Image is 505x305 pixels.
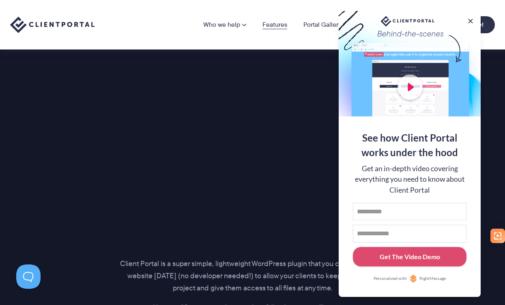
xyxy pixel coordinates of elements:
div: See how Client Portal works under the hood [353,131,466,160]
div: Get an in-depth video covering everything you need to know about Client Portal [353,163,466,195]
span: RightMessage [419,275,446,282]
iframe: Toggle Customer Support [16,264,41,289]
img: Personalized with RightMessage [409,275,417,283]
span: Personalized with [374,275,407,282]
a: Personalized withRightMessage [353,275,466,283]
a: Who we help [203,21,246,28]
a: Features [262,21,287,28]
p: Client Portal is a super simple, lightweight WordPress plugin that you can use on your website [D... [120,258,385,294]
a: Portal Gallery [303,21,342,28]
div: Get The Video Demo [380,252,440,262]
button: Get The Video Demo [353,247,466,267]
